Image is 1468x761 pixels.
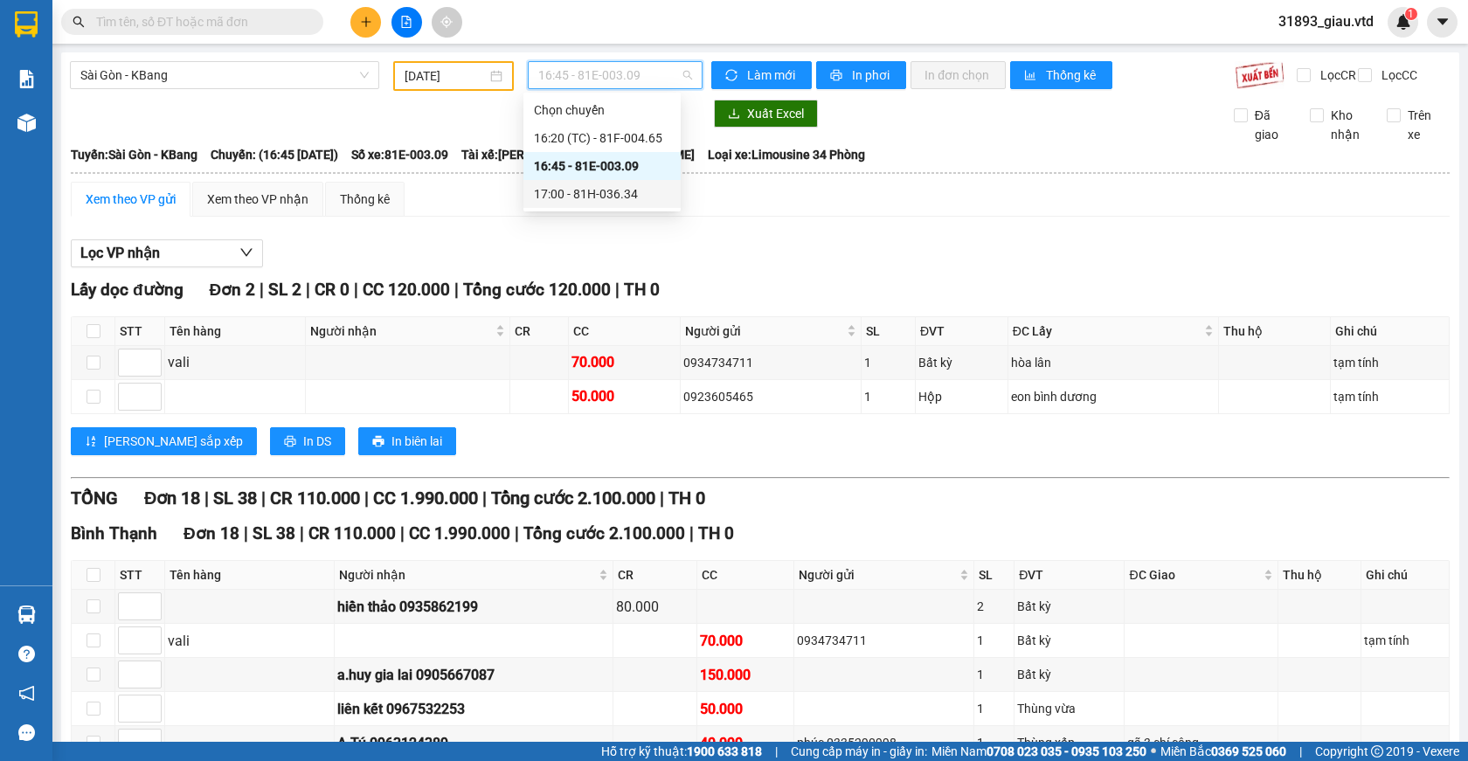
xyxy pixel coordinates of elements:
[71,239,263,267] button: Lọc VP nhận
[315,280,350,300] span: CR 0
[244,523,248,543] span: |
[977,733,1011,752] div: 1
[1371,745,1383,758] span: copyright
[687,744,762,758] strong: 1900 633 818
[1017,665,1121,684] div: Bất kỳ
[261,488,266,508] span: |
[308,523,396,543] span: CR 110.000
[668,488,705,508] span: TH 0
[239,246,253,259] span: down
[1160,742,1286,761] span: Miền Bắc
[816,61,906,89] button: printerIn phơi
[213,488,257,508] span: SL 38
[624,280,660,300] span: TH 0
[104,432,243,451] span: [PERSON_NAME] sắp xếp
[1017,733,1121,752] div: Thùng xốp
[1219,317,1332,346] th: Thu hộ
[615,280,620,300] span: |
[300,523,304,543] span: |
[210,280,256,300] span: Đơn 2
[405,66,487,86] input: 11/09/2025
[1324,106,1374,144] span: Kho nhận
[797,733,971,752] div: phúc 0335290998
[1264,10,1388,32] span: 31893_giau.vtd
[1010,61,1112,89] button: bar-chartThống kê
[616,596,694,618] div: 80.000
[80,242,160,264] span: Lọc VP nhận
[268,280,301,300] span: SL 2
[1364,631,1446,650] div: tạm tính
[454,280,459,300] span: |
[916,317,1008,346] th: ĐVT
[918,387,1005,406] div: Hộp
[350,7,381,38] button: plus
[911,61,1006,89] button: In đơn chọn
[1151,748,1156,755] span: ⚪️
[400,16,412,28] span: file-add
[977,631,1011,650] div: 1
[183,523,239,543] span: Đơn 18
[409,523,510,543] span: CC 1.990.000
[115,317,165,346] th: STT
[1017,597,1121,616] div: Bất kỳ
[1011,387,1215,406] div: eon bình dương
[364,488,369,508] span: |
[697,561,794,590] th: CC
[862,317,916,346] th: SL
[340,190,390,209] div: Thống kê
[708,145,865,164] span: Loại xe: Limousine 34 Phòng
[747,104,804,123] span: Xuất Excel
[1333,387,1446,406] div: tạm tính
[432,7,462,38] button: aim
[1011,353,1215,372] div: hòa lân
[310,322,492,341] span: Người nhận
[1017,631,1121,650] div: Bất kỳ
[18,685,35,702] span: notification
[253,523,295,543] span: SL 38
[1361,561,1450,590] th: Ghi chú
[339,565,595,585] span: Người nhận
[1427,7,1458,38] button: caret-down
[864,353,912,372] div: 1
[683,387,858,406] div: 0923605465
[1017,699,1121,718] div: Thùng vừa
[15,11,38,38] img: logo-vxr
[728,107,740,121] span: download
[71,427,257,455] button: sort-ascending[PERSON_NAME] sắp xếp
[1435,14,1451,30] span: caret-down
[714,100,818,128] button: downloadXuất Excel
[864,387,912,406] div: 1
[977,665,1011,684] div: 1
[791,742,927,761] span: Cung cấp máy in - giấy in:
[165,317,306,346] th: Tên hàng
[660,488,664,508] span: |
[700,664,791,686] div: 150.000
[482,488,487,508] span: |
[71,148,197,162] b: Tuyến: Sài Gòn - KBang
[1401,106,1451,144] span: Trên xe
[797,631,971,650] div: 0934734711
[571,385,678,407] div: 50.000
[284,435,296,449] span: printer
[1014,561,1125,590] th: ĐVT
[354,280,358,300] span: |
[96,12,302,31] input: Tìm tên, số ĐT hoặc mã đơn
[534,156,670,176] div: 16:45 - 81E-003.09
[725,69,740,83] span: sync
[372,435,384,449] span: printer
[689,523,694,543] span: |
[71,523,157,543] span: Bình Thạnh
[523,96,681,124] div: Chọn chuyến
[569,317,682,346] th: CC
[931,742,1146,761] span: Miền Nam
[165,561,335,590] th: Tên hàng
[1375,66,1420,85] span: Lọc CC
[601,742,762,761] span: Hỗ trợ kỹ thuật:
[17,605,36,624] img: warehouse-icon
[1333,353,1446,372] div: tạm tính
[613,561,697,590] th: CR
[510,317,569,346] th: CR
[440,16,453,28] span: aim
[1299,742,1302,761] span: |
[17,70,36,88] img: solution-icon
